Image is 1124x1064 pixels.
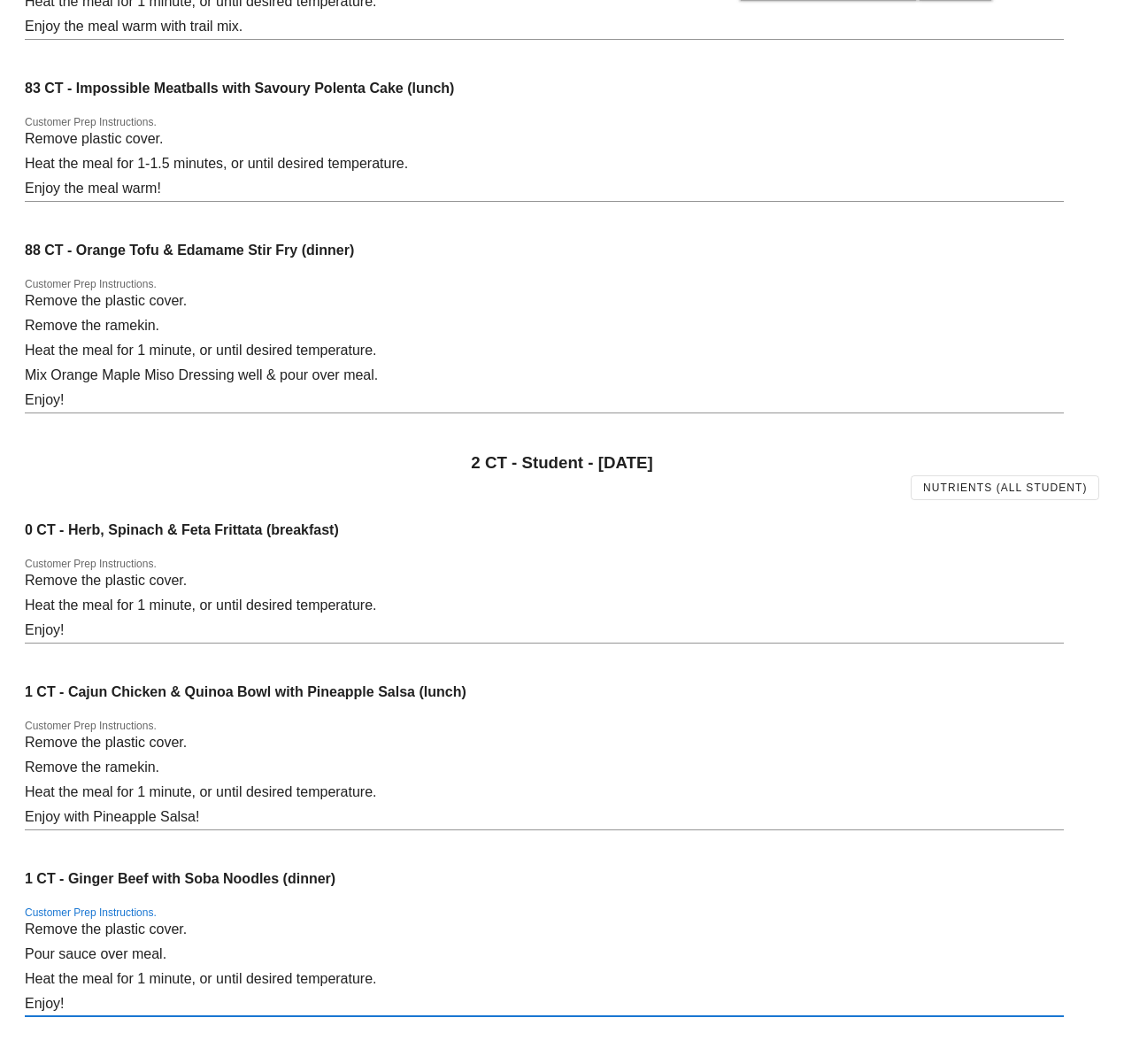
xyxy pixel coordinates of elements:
h4: 1 CT - Cajun Chicken & Quinoa Bowl with Pineapple Salsa (lunch) [25,683,1064,700]
h3: 2 CT - Student - [DATE] [25,453,1099,473]
h4: 0 CT - Herb, Spinach & Feta Frittata (breakfast) [25,521,1064,538]
label: Customer Prep Instructions. [25,906,157,920]
label: Customer Prep Instructions. [25,116,157,129]
span: Nutrients (all Student) [922,482,1088,494]
label: Customer Prep Instructions. [25,720,157,733]
h4: 88 CT - Orange Tofu & Edamame Stir Fry (dinner) [25,242,1064,258]
h4: 83 CT - Impossible Meatballs with Savoury Polenta Cake (lunch) [25,80,1064,96]
h4: 1 CT - Ginger Beef with Soba Noodles (dinner) [25,870,1064,887]
a: Nutrients (all Student) [911,475,1099,500]
label: Customer Prep Instructions. [25,278,157,291]
label: Customer Prep Instructions. [25,558,157,571]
